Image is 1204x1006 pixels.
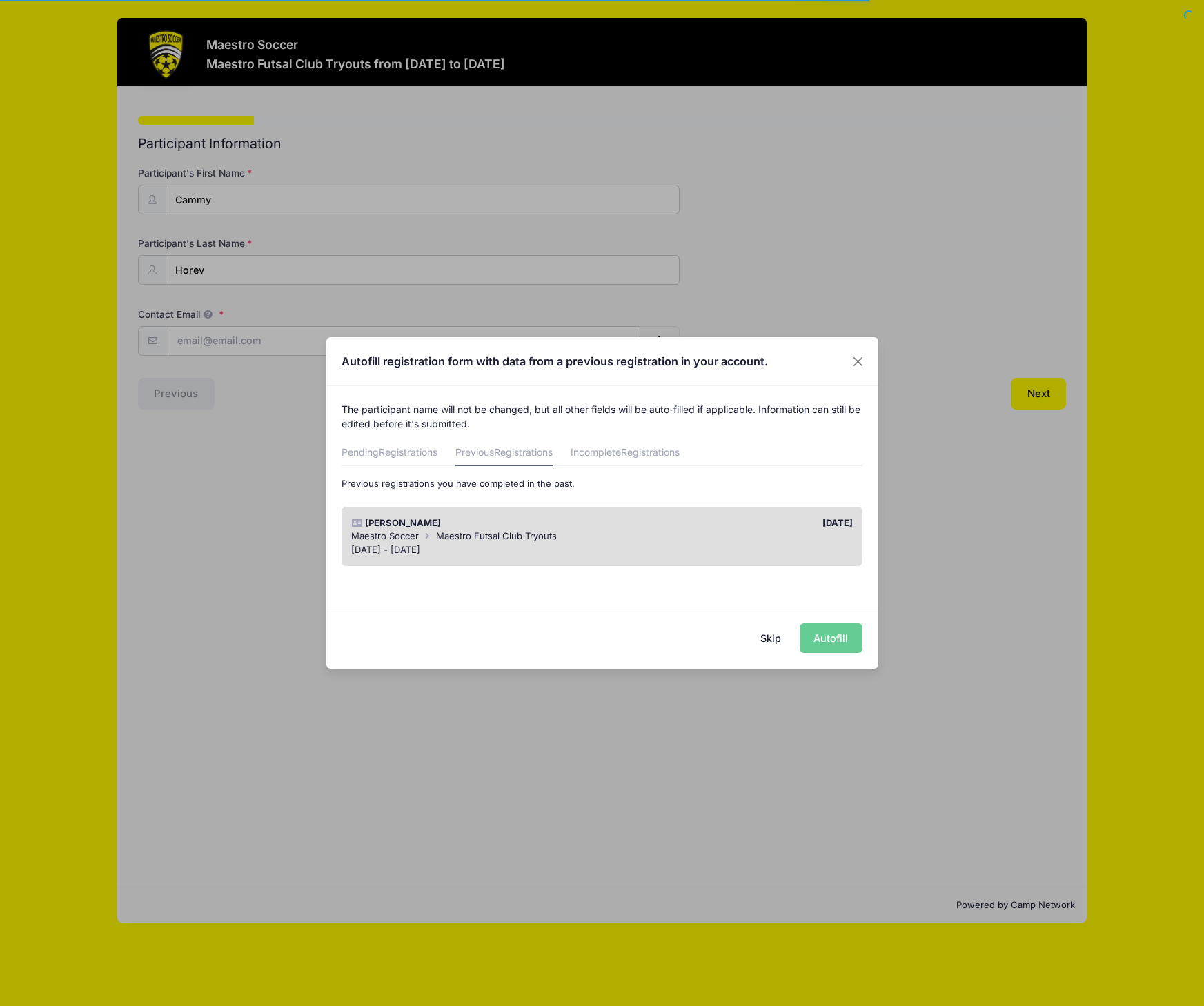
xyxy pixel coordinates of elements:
p: Previous registrations you have completed in the past. [342,477,862,491]
span: Maestro Futsal Club Tryouts [436,530,557,541]
h4: Autofill registration form with data from a previous registration in your account. [342,353,768,370]
span: Registrations [494,446,553,458]
span: Registrations [379,446,437,458]
a: Pending [342,441,437,466]
a: Previous [455,441,553,466]
div: [DATE] [602,516,860,530]
div: [PERSON_NAME] [345,516,602,530]
span: Maestro Soccer [351,530,419,541]
button: Close [845,349,870,374]
button: Skip [746,623,795,653]
p: The participant name will not be changed, but all other fields will be auto-filled if applicable.... [342,402,862,431]
a: Incomplete [571,441,680,466]
span: Registrations [621,446,680,458]
div: [DATE] - [DATE] [351,543,853,557]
